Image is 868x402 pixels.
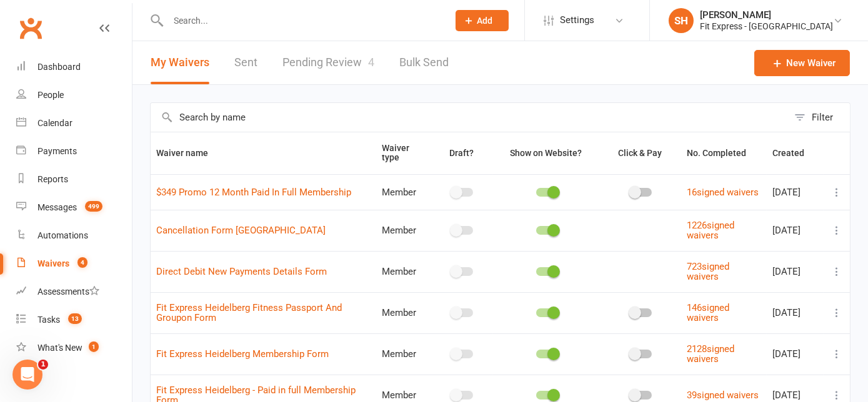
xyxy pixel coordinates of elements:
span: 4 [368,56,374,69]
td: [DATE] [767,210,824,251]
span: Add [477,16,493,26]
a: Fit Express Heidelberg Membership Form [156,348,329,360]
a: 146signed waivers [687,302,729,324]
button: My Waivers [151,41,209,84]
span: Click & Pay [618,148,662,158]
a: Calendar [16,109,132,137]
span: Settings [560,6,594,34]
a: Tasks 13 [16,306,132,334]
div: Dashboard [37,62,81,72]
span: Created [772,148,818,158]
div: Payments [37,146,77,156]
a: Cancellation Form [GEOGRAPHIC_DATA] [156,225,326,236]
td: [DATE] [767,333,824,375]
div: Assessments [37,287,99,297]
button: Draft? [438,145,487,160]
iframe: Intercom live chat [12,360,42,390]
a: Pending Review4 [282,41,374,84]
span: 4 [77,257,87,268]
a: Bulk Send [399,41,449,84]
th: Waiver type [376,132,432,174]
button: Add [456,10,509,31]
div: Fit Express - [GEOGRAPHIC_DATA] [700,21,833,32]
span: 1 [89,341,99,352]
a: Reports [16,165,132,194]
th: No. Completed [681,132,767,174]
td: Member [376,292,432,333]
span: 499 [85,201,102,212]
button: Created [772,145,818,160]
span: Waiver name [156,148,222,158]
div: Calendar [37,118,72,128]
a: Automations [16,222,132,250]
a: Clubworx [15,12,46,44]
a: New Waiver [754,50,850,76]
a: Direct Debit New Payments Details Form [156,266,327,277]
td: Member [376,210,432,251]
div: SH [669,8,694,33]
a: Assessments [16,278,132,306]
div: What's New [37,343,82,353]
button: Click & Pay [607,145,676,160]
a: 723signed waivers [687,261,729,283]
span: 13 [68,313,82,324]
a: Fit Express Heidelberg Fitness Passport And Groupon Form [156,302,342,324]
span: Draft? [449,148,474,158]
div: People [37,90,64,100]
td: [DATE] [767,174,824,210]
div: Waivers [37,258,69,268]
div: [PERSON_NAME] [700,9,833,21]
a: 1226signed waivers [687,220,734,242]
td: Member [376,174,432,210]
span: 1 [38,360,48,370]
button: Waiver name [156,145,222,160]
span: Show on Website? [510,148,582,158]
input: Search by name [151,103,788,132]
input: Search... [164,12,439,29]
td: [DATE] [767,292,824,333]
a: Payments [16,137,132,165]
td: [DATE] [767,251,824,292]
a: Dashboard [16,53,132,81]
button: Show on Website? [499,145,596,160]
div: Reports [37,174,68,184]
button: Filter [788,103,850,132]
a: Messages 499 [16,194,132,222]
a: Waivers 4 [16,250,132,278]
a: 16signed waivers [687,187,759,198]
a: What's New1 [16,334,132,362]
td: Member [376,251,432,292]
div: Automations [37,230,88,240]
a: 2128signed waivers [687,343,734,365]
a: $349 Promo 12 Month Paid In Full Membership [156,187,351,198]
div: Tasks [37,315,60,325]
a: Sent [234,41,257,84]
td: Member [376,333,432,375]
div: Filter [812,110,833,125]
div: Messages [37,202,77,212]
a: People [16,81,132,109]
a: 39signed waivers [687,390,759,401]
